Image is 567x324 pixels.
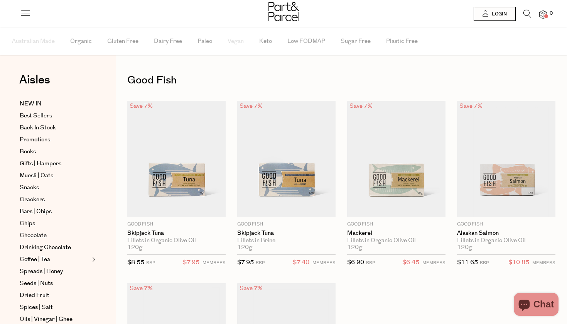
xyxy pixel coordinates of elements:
[457,258,478,266] span: $11.65
[20,99,90,109] a: NEW IN
[127,237,226,244] div: Fillets in Organic Olive Oil
[90,255,96,264] button: Expand/Collapse Coffee | Tea
[20,111,52,120] span: Best Sellers
[237,258,254,266] span: $7.95
[347,101,375,111] div: Save 7%
[20,159,90,168] a: Gifts | Hampers
[237,221,336,228] p: Good Fish
[20,171,90,180] a: Muesli | Oats
[20,303,53,312] span: Spices | Salt
[20,111,90,120] a: Best Sellers
[20,123,56,132] span: Back In Stock
[20,207,90,216] a: Bars | Chips
[12,28,55,55] span: Australian Made
[480,260,489,266] small: RRP
[127,221,226,228] p: Good Fish
[341,28,371,55] span: Sugar Free
[20,219,90,228] a: Chips
[268,2,299,21] img: Part&Parcel
[20,255,90,264] a: Coffee | Tea
[474,7,516,21] a: Login
[127,283,155,293] div: Save 7%
[20,279,90,288] a: Seeds | Nuts
[347,221,445,228] p: Good Fish
[20,219,35,228] span: Chips
[237,283,265,293] div: Save 7%
[20,243,71,252] span: Drinking Chocolate
[20,135,90,144] a: Promotions
[422,260,445,266] small: MEMBERS
[548,10,555,17] span: 0
[107,28,138,55] span: Gluten Free
[20,183,39,192] span: Snacks
[402,258,419,268] span: $6.45
[20,279,53,288] span: Seeds | Nuts
[20,99,42,109] span: NEW IN
[20,291,90,300] a: Dried Fruit
[70,28,92,55] span: Organic
[20,147,36,156] span: Books
[20,231,47,240] span: Chocolate
[228,28,244,55] span: Vegan
[511,293,561,318] inbox-online-store-chat: Shopify online store chat
[237,101,336,217] img: Skipjack Tuna
[19,74,50,93] a: Aisles
[20,243,90,252] a: Drinking Chocolate
[127,244,142,251] span: 120g
[20,231,90,240] a: Chocolate
[457,101,485,111] div: Save 7%
[237,101,265,111] div: Save 7%
[202,260,226,266] small: MEMBERS
[386,28,418,55] span: Plastic Free
[20,123,90,132] a: Back In Stock
[457,244,472,251] span: 120g
[127,71,555,89] h1: Good Fish
[256,260,265,266] small: RRP
[127,101,155,111] div: Save 7%
[347,237,445,244] div: Fillets in Organic Olive Oil
[259,28,272,55] span: Keto
[293,258,309,268] span: $7.40
[197,28,212,55] span: Paleo
[287,28,325,55] span: Low FODMAP
[347,244,362,251] span: 120g
[20,255,50,264] span: Coffee | Tea
[20,315,73,324] span: Oils | Vinegar | Ghee
[146,260,155,266] small: RRP
[20,207,52,216] span: Bars | Chips
[490,11,507,17] span: Login
[20,183,90,192] a: Snacks
[183,258,199,268] span: $7.95
[539,10,547,19] a: 0
[127,258,144,266] span: $8.55
[127,230,226,237] a: Skipjack Tuna
[347,230,445,237] a: Mackerel
[532,260,555,266] small: MEMBERS
[20,291,49,300] span: Dried Fruit
[237,244,252,251] span: 120g
[20,267,63,276] span: Spreads | Honey
[20,147,90,156] a: Books
[20,171,53,180] span: Muesli | Oats
[20,315,90,324] a: Oils | Vinegar | Ghee
[347,101,445,217] img: Mackerel
[154,28,182,55] span: Dairy Free
[20,303,90,312] a: Spices | Salt
[20,267,90,276] a: Spreads | Honey
[366,260,375,266] small: RRP
[457,101,555,217] img: Alaskan Salmon
[347,258,364,266] span: $6.90
[457,237,555,244] div: Fillets in Organic Olive Oil
[20,195,45,204] span: Crackers
[127,101,226,217] img: Skipjack Tuna
[20,159,61,168] span: Gifts | Hampers
[20,135,50,144] span: Promotions
[19,71,50,88] span: Aisles
[457,221,555,228] p: Good Fish
[237,237,336,244] div: Fillets in Brine
[457,230,555,237] a: Alaskan Salmon
[237,230,336,237] a: Skipjack Tuna
[508,258,529,268] span: $10.85
[20,195,90,204] a: Crackers
[312,260,336,266] small: MEMBERS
